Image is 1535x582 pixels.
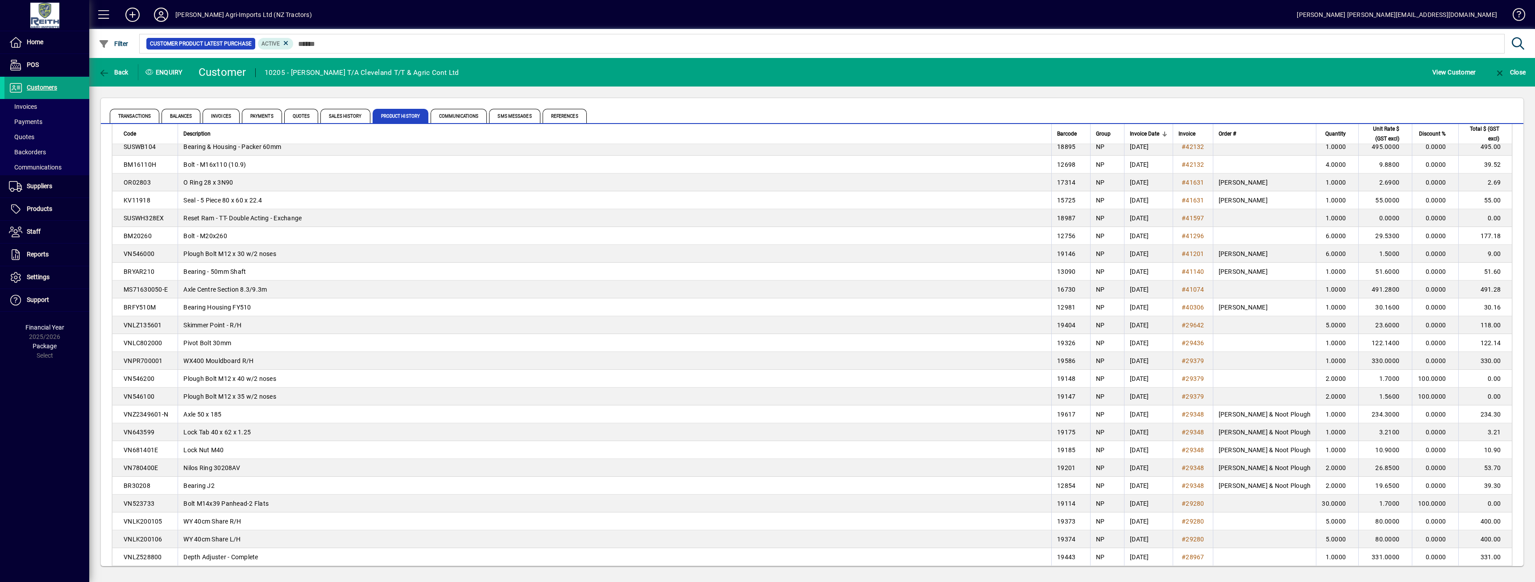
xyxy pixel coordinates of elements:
td: 30.16 [1458,298,1512,316]
span: O Ring 28 x 3N90 [183,179,233,186]
span: Quotes [9,133,34,140]
span: VN546000 [124,250,154,257]
span: Bearing Housing FY510 [183,304,251,311]
a: Products [4,198,89,220]
button: View Customer [1430,64,1478,80]
span: 13090 [1057,268,1075,275]
td: 5.0000 [1316,316,1358,334]
span: VN546100 [124,393,154,400]
td: [DATE] [1124,191,1173,209]
td: 1.0000 [1316,263,1358,281]
td: 0.0000 [1412,281,1458,298]
span: Product History [373,109,429,123]
span: # [1182,250,1186,257]
td: [DATE] [1124,370,1173,388]
span: Plough Bolt M12 x 40 w/2 noses [183,375,276,382]
span: # [1182,464,1186,471]
div: Code [124,129,172,139]
span: Plough Bolt M12 x 30 w/2 noses [183,250,276,257]
td: 0.0000 [1412,209,1458,227]
td: 118.00 [1458,316,1512,334]
td: 0.0000 [1412,245,1458,263]
a: #29379 [1178,392,1207,401]
span: Order # [1219,129,1236,139]
div: Description [183,129,1046,139]
span: Reports [27,251,49,258]
a: #41631 [1178,177,1207,187]
td: 1.0000 [1316,138,1358,156]
span: Bearing & Housing - Packer 60mm [183,143,281,150]
td: 29.5300 [1358,227,1412,245]
td: [PERSON_NAME] [1213,263,1316,281]
td: 0.0000 [1412,138,1458,156]
td: 23.6000 [1358,316,1412,334]
span: NP [1096,339,1105,347]
td: 1.0000 [1316,405,1358,423]
app-page-header-button: Back [89,64,138,80]
span: Financial Year [25,324,64,331]
span: 29348 [1186,411,1204,418]
a: Staff [4,221,89,243]
span: 29348 [1186,464,1204,471]
span: NP [1096,268,1105,275]
a: #40306 [1178,302,1207,312]
span: 29379 [1186,375,1204,382]
span: Communications [9,164,62,171]
td: 0.00 [1458,370,1512,388]
span: 41597 [1186,215,1204,222]
span: Bearing - 50mm Shaft [183,268,246,275]
td: 100.0000 [1412,370,1458,388]
td: [PERSON_NAME] & Noot Plough [1213,405,1316,423]
span: SUSWH328EX [124,215,164,222]
td: [DATE] [1124,156,1173,173]
span: # [1182,215,1186,222]
span: Settings [27,273,50,281]
span: 19147 [1057,393,1075,400]
div: [PERSON_NAME] [PERSON_NAME][EMAIL_ADDRESS][DOMAIN_NAME] [1297,8,1497,22]
span: Staff [27,228,41,235]
td: 1.0000 [1316,281,1358,298]
span: 19148 [1057,375,1075,382]
td: 55.00 [1458,191,1512,209]
td: [PERSON_NAME] [1213,298,1316,316]
td: [DATE] [1124,245,1173,263]
td: 0.0000 [1412,227,1458,245]
span: 28967 [1186,553,1204,561]
span: Customers [27,84,57,91]
a: #29280 [1178,534,1207,544]
span: 29348 [1186,482,1204,489]
span: SMS Messages [489,109,540,123]
a: #29348 [1178,427,1207,437]
td: 1.0000 [1316,191,1358,209]
td: 1.0000 [1316,334,1358,352]
a: Suppliers [4,175,89,198]
span: References [543,109,587,123]
span: NP [1096,161,1105,168]
td: 0.0000 [1358,209,1412,227]
span: 29436 [1186,339,1204,347]
span: # [1182,536,1186,543]
span: # [1182,339,1186,347]
span: Axle Centre Section 8.3/9.3m [183,286,267,293]
a: Settings [4,266,89,289]
span: 42132 [1186,161,1204,168]
span: Reset Ram - TT- Double Acting - Exchange [183,215,302,222]
td: 6.0000 [1316,245,1358,263]
td: 0.0000 [1412,191,1458,209]
span: 12698 [1057,161,1075,168]
td: [PERSON_NAME] [1213,191,1316,209]
span: 29348 [1186,446,1204,454]
span: Communications [431,109,487,123]
td: 122.14 [1458,334,1512,352]
span: NP [1096,357,1105,364]
td: 491.28 [1458,281,1512,298]
span: 29379 [1186,357,1204,364]
a: #41201 [1178,249,1207,259]
span: NP [1096,232,1105,239]
td: 0.0000 [1412,263,1458,281]
td: 2.0000 [1316,388,1358,405]
app-page-header-button: Close enquiry [1485,64,1535,80]
td: 1.7000 [1358,370,1412,388]
td: 1.5000 [1358,245,1412,263]
td: 495.00 [1458,138,1512,156]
